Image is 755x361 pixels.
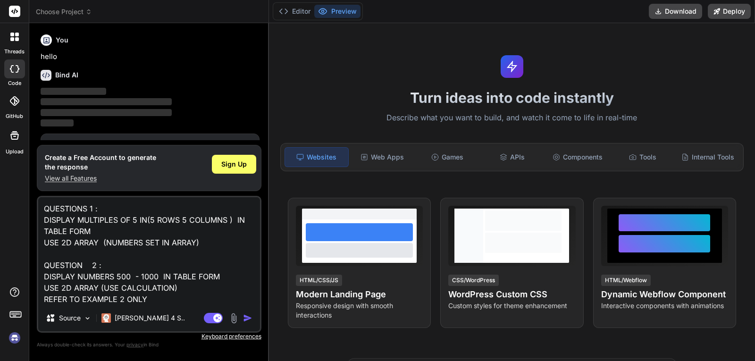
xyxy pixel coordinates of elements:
[601,301,728,311] p: Interactive components with animations
[296,275,342,286] div: HTML/CSS/JS
[448,275,499,286] div: CSS/WordPress
[126,342,143,347] span: privacy
[59,313,81,323] p: Source
[546,147,609,167] div: Components
[4,48,25,56] label: threads
[41,109,172,116] span: ‌
[41,51,260,62] p: hello
[481,147,544,167] div: APIs
[84,314,92,322] img: Pick Models
[275,5,314,18] button: Editor
[296,301,423,320] p: Responsive design with smooth interactions
[41,88,106,95] span: ‌
[601,288,728,301] h4: Dynamic Webflow Component
[611,147,674,167] div: Tools
[7,330,23,346] img: signin
[101,313,111,323] img: Claude 4 Sonnet
[649,4,702,19] button: Download
[6,112,23,120] label: GitHub
[296,288,423,301] h4: Modern Landing Page
[275,112,749,124] p: Describe what you want to build, and watch it come to life in real-time
[45,153,156,172] h1: Create a Free Account to generate the response
[243,313,252,323] img: icon
[36,7,92,17] span: Choose Project
[314,5,361,18] button: Preview
[115,313,185,323] p: [PERSON_NAME] 4 S..
[221,160,247,169] span: Sign Up
[416,147,479,167] div: Games
[228,313,239,324] img: attachment
[448,301,575,311] p: Custom styles for theme enhancement
[56,35,68,45] h6: You
[55,70,78,80] h6: Bind AI
[37,333,261,340] p: Keyboard preferences
[41,98,172,105] span: ‌
[448,288,575,301] h4: WordPress Custom CSS
[6,148,24,156] label: Upload
[351,147,414,167] div: Web Apps
[285,147,349,167] div: Websites
[275,89,749,106] h1: Turn ideas into code instantly
[38,197,260,305] textarea: QUESTIONS 1 : DISPLAY MULTIPLES OF 5 IN(5 ROWS 5 COLUMNS ) IN TABLE FORM USE 2D ARRAY (NUMBERS SE...
[41,119,74,126] span: ‌
[45,174,156,183] p: View all Features
[8,79,21,87] label: code
[708,4,751,19] button: Deploy
[676,147,739,167] div: Internal Tools
[601,275,651,286] div: HTML/Webflow
[37,340,261,349] p: Always double-check its answers. Your in Bind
